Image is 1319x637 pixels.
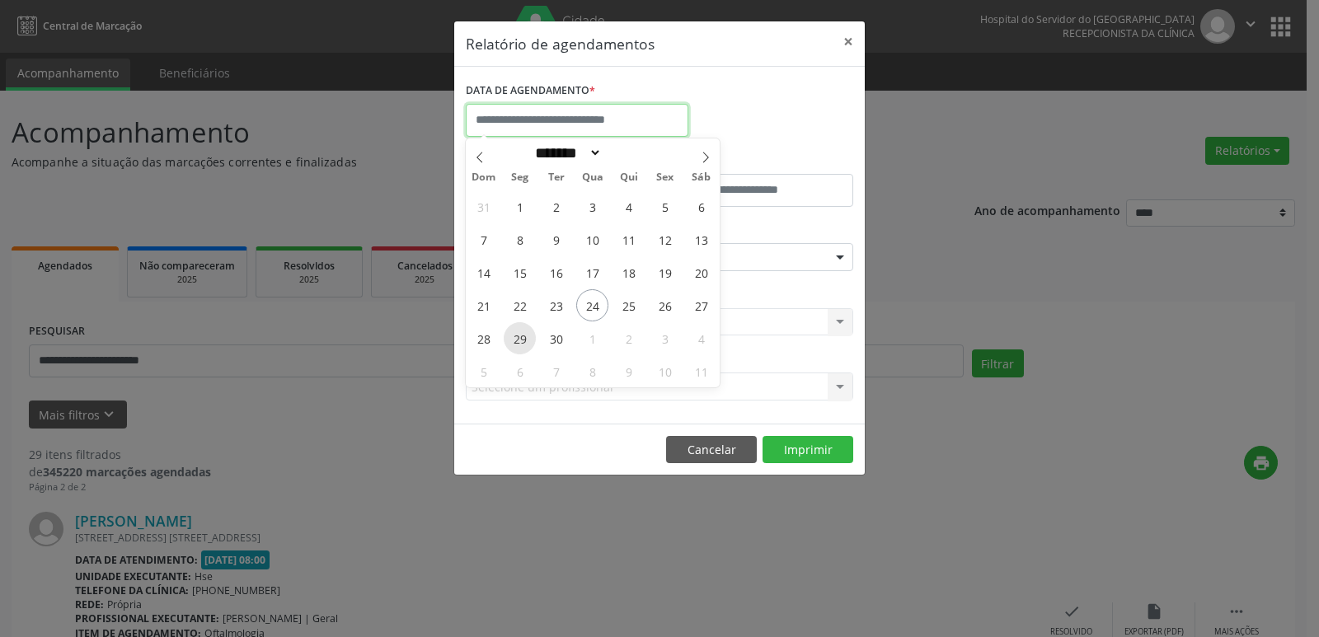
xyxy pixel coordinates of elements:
[647,172,683,183] span: Sex
[613,223,645,255] span: Setembro 11, 2025
[467,190,500,222] span: Agosto 31, 2025
[685,355,717,387] span: Outubro 11, 2025
[576,190,608,222] span: Setembro 3, 2025
[540,322,572,354] span: Setembro 30, 2025
[467,223,500,255] span: Setembro 7, 2025
[649,190,681,222] span: Setembro 5, 2025
[504,190,536,222] span: Setembro 1, 2025
[540,256,572,288] span: Setembro 16, 2025
[649,289,681,321] span: Setembro 26, 2025
[467,355,500,387] span: Outubro 5, 2025
[504,256,536,288] span: Setembro 15, 2025
[540,190,572,222] span: Setembro 2, 2025
[502,172,538,183] span: Seg
[576,223,608,255] span: Setembro 10, 2025
[504,322,536,354] span: Setembro 29, 2025
[504,355,536,387] span: Outubro 6, 2025
[576,289,608,321] span: Setembro 24, 2025
[504,223,536,255] span: Setembro 8, 2025
[538,172,575,183] span: Ter
[649,322,681,354] span: Outubro 3, 2025
[575,172,611,183] span: Qua
[504,289,536,321] span: Setembro 22, 2025
[664,148,853,174] label: ATÉ
[467,322,500,354] span: Setembro 28, 2025
[763,436,853,464] button: Imprimir
[576,256,608,288] span: Setembro 17, 2025
[613,289,645,321] span: Setembro 25, 2025
[649,223,681,255] span: Setembro 12, 2025
[467,289,500,321] span: Setembro 21, 2025
[540,223,572,255] span: Setembro 9, 2025
[666,436,757,464] button: Cancelar
[466,78,595,104] label: DATA DE AGENDAMENTO
[832,21,865,62] button: Close
[611,172,647,183] span: Qui
[649,256,681,288] span: Setembro 19, 2025
[683,172,720,183] span: Sáb
[685,190,717,222] span: Setembro 6, 2025
[613,190,645,222] span: Setembro 4, 2025
[466,172,502,183] span: Dom
[529,144,602,162] select: Month
[685,289,717,321] span: Setembro 27, 2025
[467,256,500,288] span: Setembro 14, 2025
[613,322,645,354] span: Outubro 2, 2025
[466,33,655,54] h5: Relatório de agendamentos
[576,322,608,354] span: Outubro 1, 2025
[602,144,656,162] input: Year
[649,355,681,387] span: Outubro 10, 2025
[576,355,608,387] span: Outubro 8, 2025
[685,223,717,255] span: Setembro 13, 2025
[685,256,717,288] span: Setembro 20, 2025
[613,256,645,288] span: Setembro 18, 2025
[540,355,572,387] span: Outubro 7, 2025
[540,289,572,321] span: Setembro 23, 2025
[685,322,717,354] span: Outubro 4, 2025
[613,355,645,387] span: Outubro 9, 2025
